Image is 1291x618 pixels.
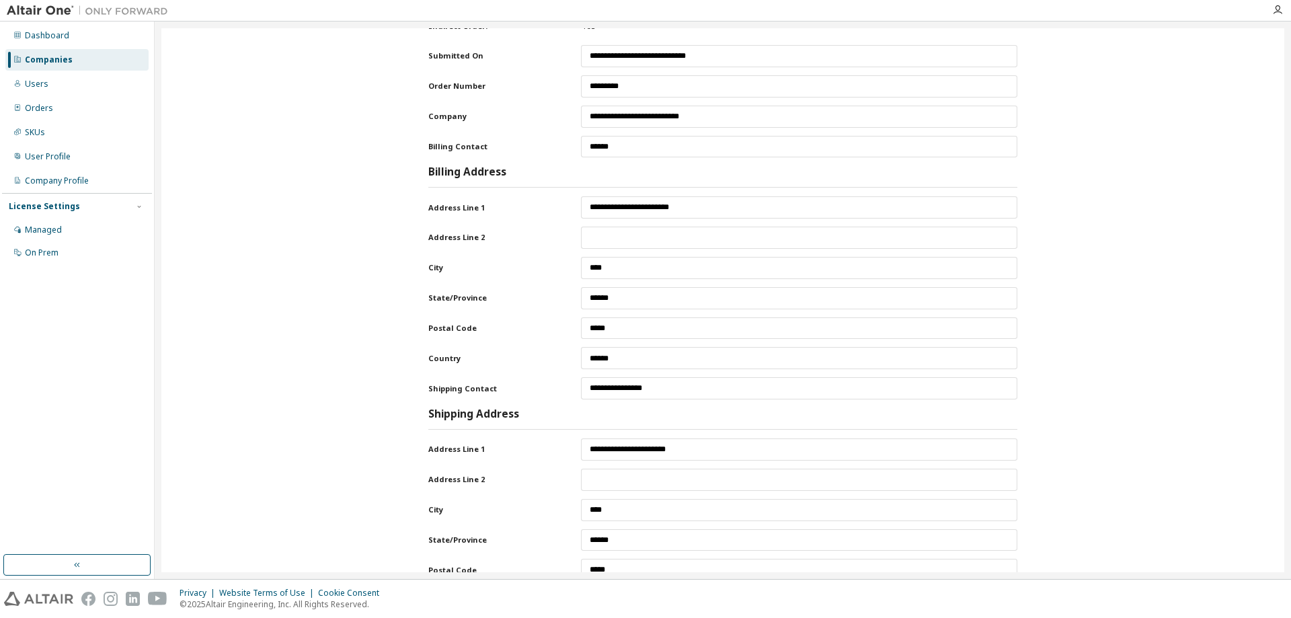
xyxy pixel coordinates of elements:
p: © 2025 Altair Engineering, Inc. All Rights Reserved. [180,598,387,610]
label: State/Province [428,293,559,303]
label: Address Line 2 [428,232,559,243]
div: Companies [25,54,73,65]
label: Country [428,353,559,364]
div: Website Terms of Use [219,588,318,598]
div: License Settings [9,201,80,212]
div: SKUs [25,127,45,138]
div: Managed [25,225,62,235]
label: Billing Contact [428,141,559,152]
img: Altair One [7,4,175,17]
label: Address Line 2 [428,474,559,485]
h3: Shipping Address [428,408,519,421]
div: Company Profile [25,176,89,186]
label: Company [428,111,559,122]
img: instagram.svg [104,592,118,606]
div: Dashboard [25,30,69,41]
img: facebook.svg [81,592,95,606]
img: youtube.svg [148,592,167,606]
label: Postal Code [428,323,559,334]
div: Users [25,79,48,89]
label: Order Number [428,81,559,91]
img: altair_logo.svg [4,592,73,606]
label: Shipping Contact [428,383,559,394]
label: Address Line 1 [428,202,559,213]
div: Orders [25,103,53,114]
div: User Profile [25,151,71,162]
label: Postal Code [428,565,559,576]
label: State/Province [428,535,559,545]
div: Privacy [180,588,219,598]
label: Address Line 1 [428,444,559,455]
label: Submitted On [428,50,559,61]
h3: Billing Address [428,165,506,179]
div: On Prem [25,247,58,258]
img: linkedin.svg [126,592,140,606]
label: City [428,504,559,515]
div: Cookie Consent [318,588,387,598]
label: City [428,262,559,273]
